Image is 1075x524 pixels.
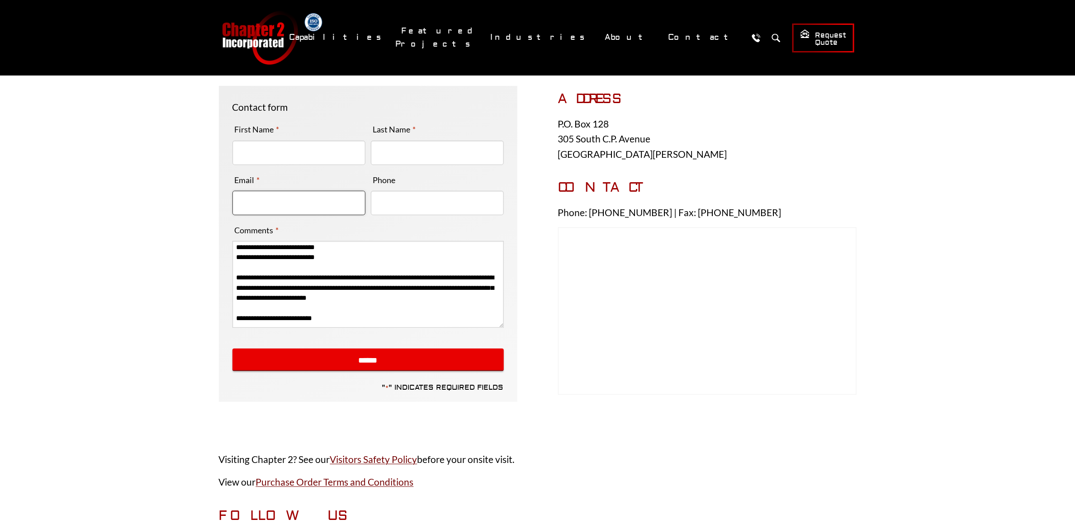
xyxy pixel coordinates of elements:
a: About [599,28,658,47]
h3: CONTACT [558,179,857,196]
label: Phone [371,173,398,187]
p: P.O. Box 128 305 South C.P. Avenue [GEOGRAPHIC_DATA][PERSON_NAME] [558,116,857,162]
a: Request Quote [792,24,854,52]
label: Comments [232,223,281,237]
a: Purchase Order Terms and Conditions [256,476,414,487]
p: " " indicates required fields [382,383,504,392]
p: Contact form [232,99,504,115]
a: Featured Projects [396,21,480,54]
h3: ADDRESS [558,91,857,107]
a: Call Us [748,29,765,46]
label: First Name [232,122,282,137]
a: Industries [485,28,595,47]
p: View our [219,474,857,490]
h3: FOLLOW US [219,508,857,524]
label: Last Name [371,122,418,137]
a: Capabilities [284,28,391,47]
a: Visitors Safety Policy [330,453,417,465]
p: Visiting Chapter 2? See our before your onsite visit. [219,452,857,467]
p: Phone: [PHONE_NUMBER] | Fax: [PHONE_NUMBER] [558,205,857,220]
button: Search [768,29,785,46]
label: Email [232,173,262,187]
a: Chapter 2 Incorporated [221,11,298,65]
a: Contact [663,28,744,47]
span: Request Quote [800,29,847,47]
